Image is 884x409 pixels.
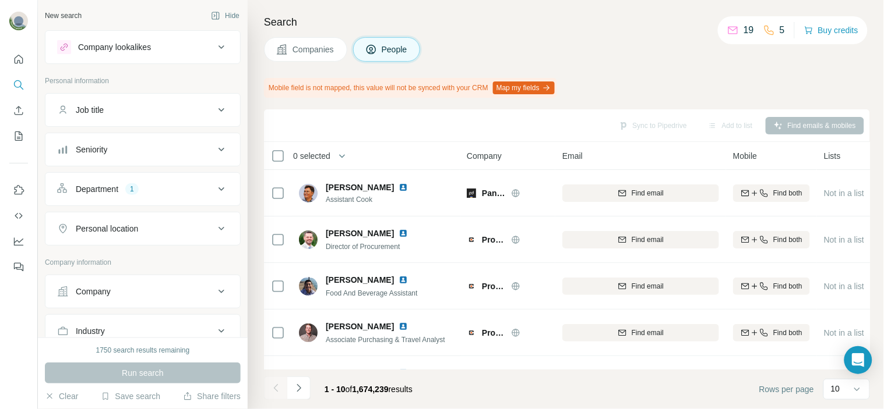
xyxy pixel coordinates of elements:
[45,215,240,243] button: Personal location
[399,322,408,331] img: LinkedIn logo
[562,150,583,162] span: Email
[632,188,664,198] span: Find email
[844,346,872,374] div: Open Intercom Messenger
[824,235,864,244] span: Not in a list
[96,345,190,355] div: 1750 search results remaining
[399,229,408,238] img: LinkedIn logo
[562,278,719,295] button: Find email
[759,383,814,395] span: Rows per page
[326,321,394,332] span: [PERSON_NAME]
[9,231,28,252] button: Dashboard
[76,325,105,337] div: Industry
[45,317,240,345] button: Industry
[346,385,353,394] span: of
[773,234,802,245] span: Find both
[287,376,311,400] button: Navigate to next page
[744,23,754,37] p: 19
[326,275,394,284] span: [PERSON_NAME]
[76,183,118,195] div: Department
[780,23,785,37] p: 5
[353,385,389,394] span: 1,674,239
[632,234,664,245] span: Find email
[45,76,241,86] p: Personal information
[632,328,664,338] span: Find email
[45,257,241,268] p: Company information
[493,81,555,94] button: Map my fields
[45,10,82,21] div: New search
[824,328,864,337] span: Not in a list
[824,189,864,198] span: Not in a list
[45,175,240,203] button: Department1
[562,184,719,202] button: Find email
[733,231,810,248] button: Find both
[326,227,394,239] span: [PERSON_NAME]
[45,278,240,305] button: Company
[824,150,841,162] span: Lists
[9,126,28,147] button: My lists
[632,281,664,291] span: Find email
[733,184,810,202] button: Find both
[733,278,810,295] button: Find both
[482,234,505,246] span: Procore Technologies
[299,184,318,202] img: Avatar
[45,136,240,163] button: Seniority
[9,74,28,95] button: Search
[326,289,417,297] span: Food And Beverage Assistant
[326,336,445,344] span: Associate Purchasing & Travel Analyst
[9,49,28,70] button: Quick start
[399,183,408,192] img: LinkedIn logo
[325,385,346,394] span: 1 - 10
[299,230,318,249] img: Avatar
[482,280,505,292] span: Procore Technologies
[125,184,139,194] div: 1
[326,243,400,251] span: Director of Procurement
[467,189,476,198] img: Logo of PandaDoc
[733,150,757,162] span: Mobile
[264,14,870,30] h4: Search
[9,180,28,201] button: Use Surfe on LinkedIn
[9,100,28,121] button: Enrich CSV
[78,41,151,53] div: Company lookalikes
[399,368,408,378] img: LinkedIn logo
[45,33,240,61] button: Company lookalikes
[9,205,28,226] button: Use Surfe API
[264,78,557,98] div: Mobile field is not mapped, this value will not be synced with your CRM
[804,22,858,38] button: Buy credits
[482,187,505,199] span: PandaDoc
[76,104,104,116] div: Job title
[325,385,413,394] span: results
[773,188,802,198] span: Find both
[831,383,840,394] p: 10
[562,231,719,248] button: Find email
[9,12,28,30] img: Avatar
[293,150,330,162] span: 0 selected
[824,282,864,291] span: Not in a list
[773,281,802,291] span: Find both
[733,324,810,342] button: Find both
[45,96,240,124] button: Job title
[203,7,248,24] button: Hide
[293,44,335,55] span: Companies
[183,390,241,402] button: Share filters
[773,328,802,338] span: Find both
[467,328,476,337] img: Logo of Procore Technologies
[101,390,160,402] button: Save search
[326,194,422,205] span: Assistant Cook
[467,282,476,291] img: Logo of Procore Technologies
[399,275,408,284] img: LinkedIn logo
[467,150,502,162] span: Company
[382,44,408,55] span: People
[326,182,394,193] span: [PERSON_NAME]
[482,327,505,339] span: Procore Technologies
[45,390,78,402] button: Clear
[326,367,394,379] span: [PERSON_NAME]
[299,277,318,296] img: Avatar
[467,235,476,244] img: Logo of Procore Technologies
[76,286,111,297] div: Company
[299,323,318,342] img: Avatar
[76,223,138,234] div: Personal location
[562,324,719,342] button: Find email
[9,257,28,278] button: Feedback
[76,144,107,155] div: Seniority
